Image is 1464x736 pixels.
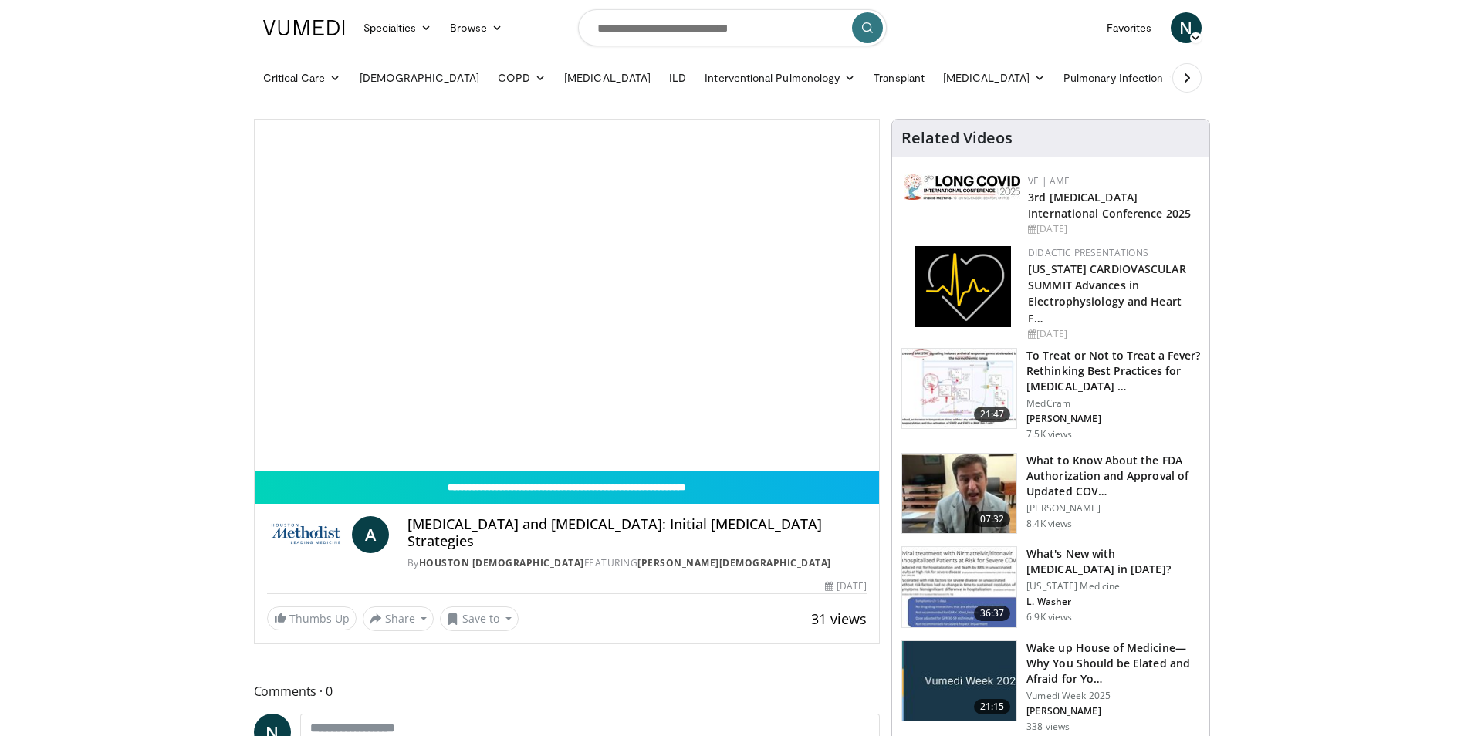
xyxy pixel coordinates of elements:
[695,62,864,93] a: Interventional Pulmonology
[263,20,345,35] img: VuMedi Logo
[934,62,1054,93] a: [MEDICAL_DATA]
[811,609,867,628] span: 31 views
[1026,413,1200,425] p: [PERSON_NAME]
[254,681,881,701] span: Comments 0
[489,62,555,93] a: COPD
[974,407,1011,422] span: 21:47
[902,454,1016,534] img: a1e50555-b2fd-4845-bfdc-3eac51376964.150x105_q85_crop-smart_upscale.jpg
[267,606,357,630] a: Thumbs Up
[1026,546,1200,577] h3: What's New with [MEDICAL_DATA] in [DATE]?
[1026,690,1200,702] p: Vumedi Week 2025
[255,120,880,471] video-js: Video Player
[1054,62,1188,93] a: Pulmonary Infection
[1171,12,1202,43] a: N
[578,9,887,46] input: Search topics, interventions
[904,174,1020,200] img: a2792a71-925c-4fc2-b8ef-8d1b21aec2f7.png.150x105_q85_autocrop_double_scale_upscale_version-0.2.jpg
[440,606,519,631] button: Save to
[354,12,441,43] a: Specialties
[1026,611,1072,623] p: 6.9K views
[915,246,1011,327] img: 1860aa7a-ba06-47e3-81a4-3dc728c2b4cf.png.150x105_q85_autocrop_double_scale_upscale_version-0.2.png
[901,453,1200,535] a: 07:32 What to Know About the FDA Authorization and Approval of Updated COV… [PERSON_NAME] 8.4K views
[407,556,867,570] div: By FEATURING
[901,129,1013,147] h4: Related Videos
[1028,174,1070,187] a: VE | AME
[350,62,489,93] a: [DEMOGRAPHIC_DATA]
[1028,262,1186,325] a: [US_STATE] CARDIOVASCULAR SUMMIT Advances in Electrophysiology and Heart F…
[901,546,1200,628] a: 36:37 What's New with [MEDICAL_DATA] in [DATE]? [US_STATE] Medicine L. Washer 6.9K views
[901,640,1200,733] a: 21:15 Wake up House of Medicine—Why You Should be Elated and Afraid for Yo… Vumedi Week 2025 [PER...
[1026,502,1200,515] p: [PERSON_NAME]
[441,12,512,43] a: Browse
[1026,397,1200,410] p: MedCram
[1097,12,1161,43] a: Favorites
[1026,348,1200,394] h3: To Treat or Not to Treat a Fever? Rethinking Best Practices for [MEDICAL_DATA] …
[1026,580,1200,593] p: [US_STATE] Medicine
[1026,640,1200,687] h3: Wake up House of Medicine—Why You Should be Elated and Afraid for Yo…
[1026,596,1200,608] p: L. Washer
[1026,721,1070,733] p: 338 views
[352,516,389,553] a: A
[1026,428,1072,441] p: 7.5K views
[902,641,1016,721] img: f302a613-4137-484c-b785-d9f4af40bf5c.jpg.150x105_q85_crop-smart_upscale.jpg
[254,62,350,93] a: Critical Care
[555,62,660,93] a: [MEDICAL_DATA]
[974,606,1011,621] span: 36:37
[901,348,1200,441] a: 21:47 To Treat or Not to Treat a Fever? Rethinking Best Practices for [MEDICAL_DATA] … MedCram [P...
[1026,705,1200,717] p: [PERSON_NAME]
[1028,190,1191,221] a: 3rd [MEDICAL_DATA] International Conference 2025
[1026,518,1072,530] p: 8.4K views
[902,547,1016,627] img: e6ac19ea-06ec-4e73-bb2e-8837b1071482.150x105_q85_crop-smart_upscale.jpg
[974,699,1011,714] span: 21:15
[637,556,831,569] a: [PERSON_NAME][DEMOGRAPHIC_DATA]
[363,606,434,631] button: Share
[1028,222,1197,236] div: [DATE]
[660,62,695,93] a: ILD
[407,516,867,549] h4: [MEDICAL_DATA] and [MEDICAL_DATA]: Initial [MEDICAL_DATA] Strategies
[419,556,584,569] a: Houston [DEMOGRAPHIC_DATA]
[902,349,1016,429] img: 17417671-29c8-401a-9d06-236fa126b08d.150x105_q85_crop-smart_upscale.jpg
[1028,246,1197,260] div: Didactic Presentations
[825,579,867,593] div: [DATE]
[974,511,1011,527] span: 07:32
[1028,327,1197,341] div: [DATE]
[267,516,346,553] img: Houston Methodist
[864,62,934,93] a: Transplant
[1026,453,1200,499] h3: What to Know About the FDA Authorization and Approval of Updated COV…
